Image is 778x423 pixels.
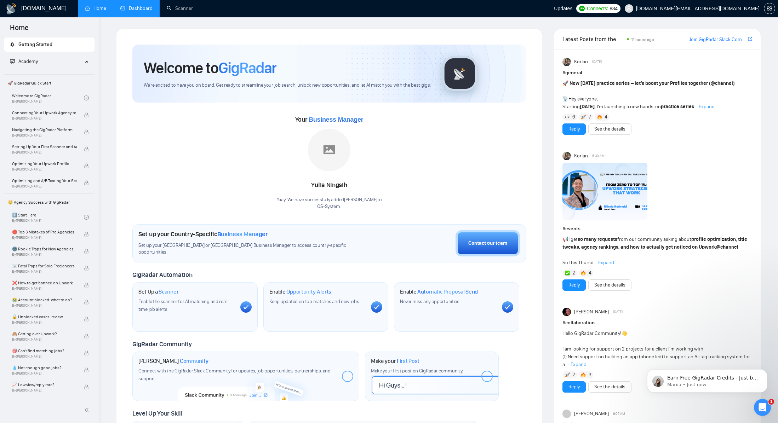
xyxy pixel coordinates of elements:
[636,354,778,404] iframe: Intercom notifications message
[277,203,382,210] p: OS-System .
[132,410,182,417] span: Level Up Your Skill
[277,197,382,210] div: Yaay! We have successfully added [PERSON_NAME] to
[562,58,571,66] img: Korlan
[12,303,77,308] span: By [PERSON_NAME]
[144,82,431,89] span: We're excited to have you on board. Get ready to streamline your job search, unlock new opportuni...
[144,58,276,77] h1: Welcome to
[562,123,586,135] button: Reply
[12,143,77,150] span: Setting Up Your First Scanner and Auto-Bidder
[594,281,625,289] a: See the details
[10,59,15,64] span: fund-projection-screen
[138,230,268,238] h1: Set up your Country-Specific
[562,80,735,110] span: Hey everyone, Starting , I’m launching a new hands-on ...
[589,114,591,121] span: 7
[587,5,608,12] span: Connects:
[589,270,591,277] span: 4
[598,260,614,266] span: Expand
[84,215,89,220] span: check-circle
[568,281,580,289] a: Reply
[581,115,586,120] img: 🚀
[456,230,520,256] button: Contact our team
[12,209,84,225] a: 1️⃣ Start HereBy[PERSON_NAME]
[84,283,89,288] span: lock
[371,368,463,374] span: Make your first post on GigRadar community.
[568,383,580,391] a: Reply
[12,228,77,236] span: ⛔ Top 3 Mistakes of Pro Agencies
[138,358,208,365] h1: [PERSON_NAME]
[6,3,17,15] img: logo
[12,279,77,286] span: ❌ How to get banned on Upwork
[12,296,77,303] span: 😭 Account blocked: what to do?
[84,249,89,254] span: lock
[84,95,89,100] span: check-circle
[554,6,572,11] span: Updates
[562,163,647,220] img: F09A0G828LC-Nikola%20Kocheski.png
[579,6,585,11] img: upwork-logo.png
[12,133,77,138] span: By [PERSON_NAME]
[12,313,77,320] span: 🔓 Unblocked cases: review
[12,245,77,253] span: 🌚 Rookie Traps for New Agencies
[12,262,77,270] span: ☠️ Fatal Traps for Solo Freelancers
[631,37,654,42] span: 11 hours ago
[572,371,575,378] span: 2
[562,236,747,266] span: I get from our community asking about So this Thursd...
[12,150,77,155] span: By [PERSON_NAME]
[588,123,631,135] button: See the details
[269,288,332,295] h1: Enable
[12,90,84,106] a: Welcome to GigRadarBy[PERSON_NAME]
[18,58,38,64] span: Academy
[565,372,570,377] img: 🚀
[588,279,631,291] button: See the details
[588,381,631,393] button: See the details
[613,411,625,417] span: 6:07 AM
[178,368,314,401] img: slackcommunity-bg.png
[371,358,419,365] h1: Make your
[562,152,571,160] img: Korlan
[574,308,609,316] span: [PERSON_NAME]
[12,371,77,376] span: By [PERSON_NAME]
[138,288,178,295] h1: Set Up a
[661,104,694,110] strong: practice series
[610,5,617,12] span: 834
[12,167,77,172] span: By [PERSON_NAME]
[574,58,588,66] span: Korlan
[468,239,507,247] div: Contact our team
[592,59,602,65] span: [DATE]
[12,236,77,240] span: By [PERSON_NAME]
[12,253,77,257] span: By [PERSON_NAME]
[12,364,77,371] span: 💧 Not enough good jobs?
[12,126,77,133] span: Navigating the GigRadar Platform
[562,236,568,242] span: 📢
[269,299,360,305] span: Keep updated on top matches and new jobs.
[12,388,77,393] span: By [PERSON_NAME]
[581,372,586,377] img: 🔥
[10,58,38,64] span: Academy
[84,180,89,185] span: lock
[4,23,34,37] span: Home
[562,225,752,233] h1: # events
[84,146,89,151] span: lock
[400,288,478,295] h1: Enable
[84,163,89,168] span: lock
[613,309,623,315] span: [DATE]
[12,184,77,189] span: By [PERSON_NAME]
[571,361,587,367] span: Expand
[562,381,586,393] button: Reply
[417,288,478,295] span: Automatic Proposal Send
[84,300,89,305] span: lock
[689,36,746,44] a: Join GigRadar Slack Community
[572,270,575,277] span: 2
[562,80,568,86] span: 🚀
[581,271,586,276] img: 🔥
[597,115,602,120] img: 🔥
[84,334,89,338] span: lock
[562,308,571,316] img: Julie McCarter
[397,358,419,365] span: First Post
[562,96,568,102] span: 📡
[580,104,595,110] strong: [DATE]
[12,270,77,274] span: By [PERSON_NAME]
[578,236,617,242] strong: so many requests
